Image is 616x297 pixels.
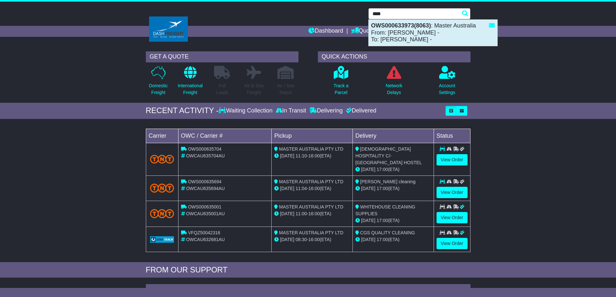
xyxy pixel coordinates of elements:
[274,210,350,217] div: - (ETA)
[188,146,222,152] span: OWS000635704
[308,186,320,191] span: 16:00
[361,167,375,172] span: [DATE]
[437,212,468,223] a: View Order
[385,66,403,100] a: NetworkDelays
[377,186,388,191] span: 17:00
[355,217,431,224] div: (ETA)
[178,66,203,100] a: InternationalFreight
[150,184,174,192] img: TNT_Domestic.png
[296,153,307,158] span: 11:10
[386,82,402,96] p: Network Delays
[308,153,320,158] span: 16:00
[146,106,219,115] div: RECENT ACTIVITY -
[361,237,375,242] span: [DATE]
[333,82,348,96] p: Track a Parcel
[377,218,388,223] span: 17:00
[150,236,174,243] img: GetCarrierServiceLogo
[355,204,415,216] span: WHITEHOUSE CLEANING SUPPLIES
[186,211,225,216] span: OWCAU635001AU
[244,82,264,96] p: Air & Sea Freight
[272,129,353,143] td: Pickup
[308,26,343,37] a: Dashboard
[296,211,307,216] span: 11:00
[344,107,376,114] div: Delivered
[280,153,294,158] span: [DATE]
[274,236,350,243] div: - (ETA)
[279,146,343,152] span: MASTER AUSTRALIA PTY LTD
[371,22,431,29] strong: OWS000633973(8063)
[178,129,272,143] td: OWC / Carrier #
[188,230,220,235] span: VFQZ50042316
[274,153,350,159] div: - (ETA)
[186,153,225,158] span: OWCAU635704AU
[280,186,294,191] span: [DATE]
[437,154,468,165] a: View Order
[361,218,375,223] span: [DATE]
[277,82,295,96] p: Air / Sea Depot
[361,186,375,191] span: [DATE]
[308,237,320,242] span: 16:00
[280,211,294,216] span: [DATE]
[355,185,431,192] div: (ETA)
[186,186,225,191] span: OWCAU635694AU
[360,179,416,184] span: [PERSON_NAME] cleaning
[369,20,497,46] div: : Master Australia From: [PERSON_NAME] - To: [PERSON_NAME] -
[148,66,168,100] a: DomesticFreight
[296,237,307,242] span: 08:30
[279,230,343,235] span: MASTER AUSTRALIA PTY LTD
[377,167,388,172] span: 17:00
[146,129,178,143] td: Carrier
[146,265,470,275] div: FROM OUR SUPPORT
[219,107,274,114] div: Waiting Collection
[178,82,203,96] p: International Freight
[351,26,389,37] a: Quote/Book
[437,238,468,249] a: View Order
[333,66,349,100] a: Track aParcel
[188,204,222,209] span: OWS000635001
[318,51,470,62] div: QUICK ACTIONS
[186,237,225,242] span: OWCAU632681AU
[308,211,320,216] span: 16:00
[438,66,456,100] a: AccountSettings
[377,237,388,242] span: 17:00
[274,185,350,192] div: - (ETA)
[150,155,174,164] img: TNT_Domestic.png
[214,82,230,96] p: Full Loads
[149,82,168,96] p: Domestic Freight
[434,129,470,143] td: Status
[308,107,344,114] div: Delivering
[360,230,415,235] span: CGS QUALITY CLEANING
[279,179,343,184] span: MASTER AUSTRALIA PTY LTD
[355,166,431,173] div: (ETA)
[355,146,422,165] span: [DEMOGRAPHIC_DATA] HOSPITALITY C/- [GEOGRAPHIC_DATA] HOSTEL
[274,107,308,114] div: In Transit
[296,186,307,191] span: 11:04
[355,236,431,243] div: (ETA)
[188,179,222,184] span: OWS000635694
[279,204,343,209] span: MASTER AUSTRALIA PTY LTD
[280,237,294,242] span: [DATE]
[439,82,455,96] p: Account Settings
[352,129,434,143] td: Delivery
[150,209,174,218] img: TNT_Domestic.png
[146,51,298,62] div: GET A QUOTE
[437,187,468,198] a: View Order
